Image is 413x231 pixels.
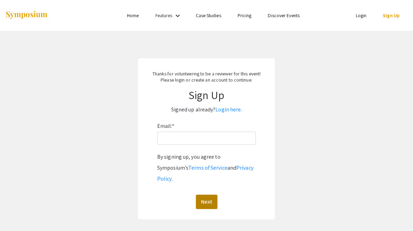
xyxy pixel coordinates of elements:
[157,151,256,184] div: By signing up, you agree to Symposium’s and .
[5,11,48,20] img: Symposium by ForagerOne
[145,88,268,101] h1: Sign Up
[268,12,300,19] a: Discover Events
[157,164,253,182] a: Privacy Policy
[356,12,367,19] a: Login
[145,104,268,115] p: Signed up already?
[196,12,221,19] a: Case Studies
[127,12,139,19] a: Home
[145,77,268,83] p: Please login or create an account to continue.
[188,164,227,171] a: Terms of Service
[157,121,174,132] label: Email:
[5,200,29,226] iframe: Chat
[196,195,217,209] button: Next
[155,12,173,19] a: Features
[145,71,268,77] p: Thanks for volunteering to be a reviewer for this event!
[238,12,252,19] a: Pricing
[174,12,182,20] mat-icon: Expand Features list
[383,12,400,19] a: Sign Up
[215,106,242,113] a: Login here.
